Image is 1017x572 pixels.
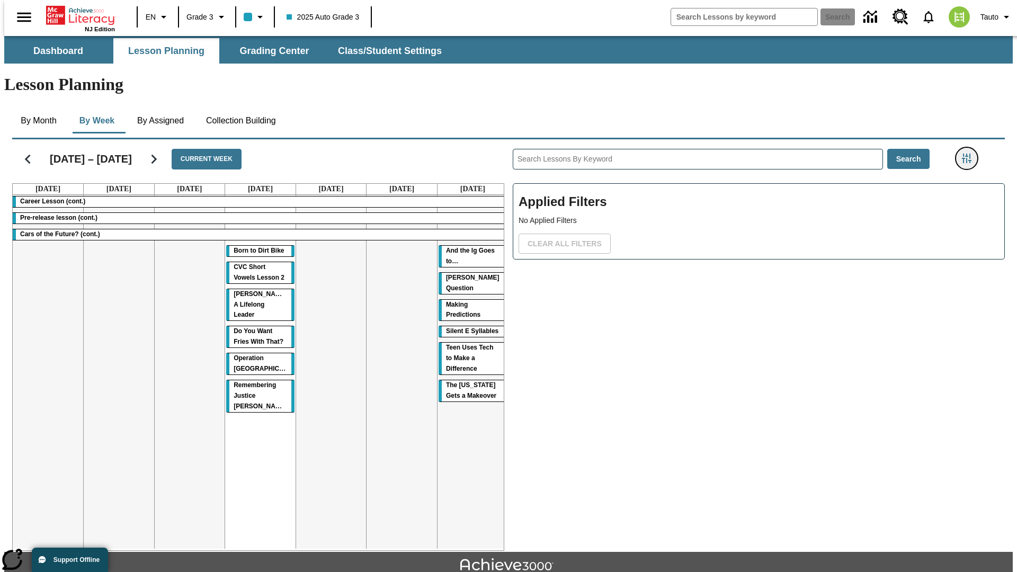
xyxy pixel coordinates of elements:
span: Born to Dirt Bike [234,247,284,254]
div: Remembering Justice O'Connor [226,380,295,412]
span: Grade 3 [186,12,213,23]
button: Language: EN, Select a language [141,7,175,26]
div: Calendar [4,135,504,551]
a: Notifications [915,3,942,31]
a: Resource Center, Will open in new tab [886,3,915,31]
span: Class/Student Settings [338,45,442,57]
div: Do You Want Fries With That? [226,326,295,347]
a: September 18, 2025 [246,184,275,194]
h2: [DATE] – [DATE] [50,153,132,165]
span: Support Offline [53,556,100,564]
button: By Month [12,108,65,133]
span: Pre-release lesson (cont.) [20,214,97,221]
img: avatar image [949,6,970,28]
button: Dashboard [5,38,111,64]
a: Data Center [857,3,886,32]
h1: Lesson Planning [4,75,1013,94]
span: Teen Uses Tech to Make a Difference [446,344,494,372]
div: Cars of the Future? (cont.) [13,229,508,240]
button: By Assigned [129,108,192,133]
a: Home [46,5,115,26]
button: Current Week [172,149,242,169]
div: Operation London Bridge [226,353,295,374]
input: Search Lessons By Keyword [513,149,882,169]
div: Silent E Syllables [439,326,507,337]
a: September 16, 2025 [104,184,133,194]
button: By Week [70,108,123,133]
a: September 19, 2025 [316,184,345,194]
span: Grading Center [239,45,309,57]
button: Support Offline [32,548,108,572]
div: SubNavbar [4,36,1013,64]
span: Dianne Feinstein: A Lifelong Leader [234,290,289,319]
span: 2025 Auto Grade 3 [287,12,360,23]
span: Tauto [980,12,998,23]
button: Search [887,149,930,169]
button: Next [140,146,167,173]
a: September 15, 2025 [33,184,63,194]
div: Career Lesson (cont.) [13,196,508,207]
span: Do You Want Fries With That? [234,327,283,345]
span: NJ Edition [85,26,115,32]
div: Born to Dirt Bike [226,246,295,256]
a: September 21, 2025 [458,184,487,194]
button: Grade: Grade 3, Select a grade [182,7,232,26]
div: Dianne Feinstein: A Lifelong Leader [226,289,295,321]
h2: Applied Filters [519,189,999,215]
a: September 17, 2025 [175,184,204,194]
button: Lesson Planning [113,38,219,64]
div: Search [504,135,1005,551]
button: Open side menu [8,2,40,33]
span: Cars of the Future? (cont.) [20,230,100,238]
button: Collection Building [198,108,284,133]
button: Profile/Settings [976,7,1017,26]
div: The Missouri Gets a Makeover [439,380,507,401]
span: Remembering Justice O'Connor [234,381,287,410]
span: Career Lesson (cont.) [20,198,85,205]
div: And the Ig Goes to… [439,246,507,267]
button: Filters Side menu [956,148,977,169]
span: Lesson Planning [128,45,204,57]
div: Teen Uses Tech to Make a Difference [439,343,507,374]
p: No Applied Filters [519,215,999,226]
div: CVC Short Vowels Lesson 2 [226,262,295,283]
button: Select a new avatar [942,3,976,31]
span: The Missouri Gets a Makeover [446,381,496,399]
button: Previous [14,146,41,173]
span: CVC Short Vowels Lesson 2 [234,263,284,281]
button: Class/Student Settings [329,38,450,64]
div: Home [46,4,115,32]
span: Silent E Syllables [446,327,498,335]
div: Joplin's Question [439,273,507,294]
span: Operation London Bridge [234,354,301,372]
button: Class color is light blue. Change class color [239,7,271,26]
div: Applied Filters [513,183,1005,260]
button: Grading Center [221,38,327,64]
span: Dashboard [33,45,83,57]
span: EN [146,12,156,23]
div: Pre-release lesson (cont.) [13,213,508,224]
span: Making Predictions [446,301,480,319]
div: SubNavbar [4,38,451,64]
div: Making Predictions [439,300,507,321]
span: Joplin's Question [446,274,499,292]
a: September 20, 2025 [387,184,416,194]
input: search field [671,8,817,25]
span: And the Ig Goes to… [446,247,495,265]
